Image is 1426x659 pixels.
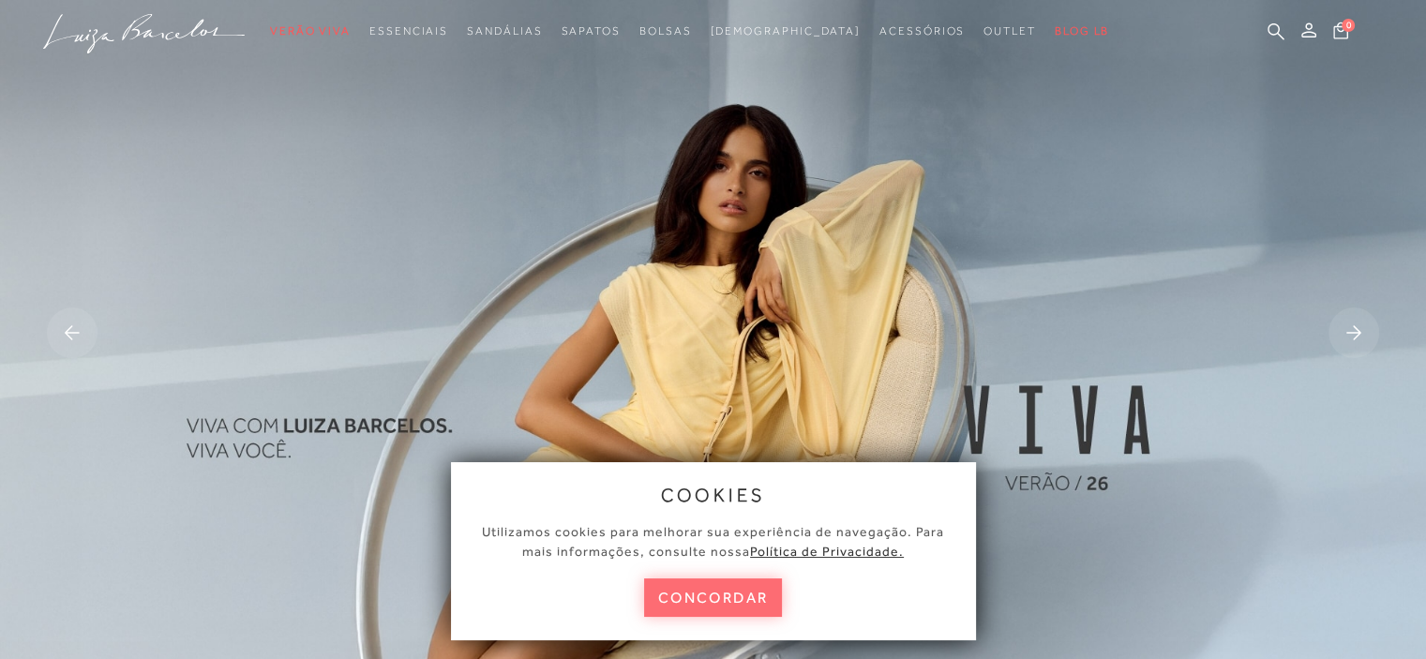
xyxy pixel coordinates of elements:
[879,24,965,37] span: Acessórios
[482,524,944,559] span: Utilizamos cookies para melhorar sua experiência de navegação. Para mais informações, consulte nossa
[750,544,904,559] a: Política de Privacidade.
[1328,21,1354,46] button: 0
[369,14,448,49] a: noSubCategoriesText
[467,14,542,49] a: noSubCategoriesText
[639,14,692,49] a: noSubCategoriesText
[710,24,861,37] span: [DEMOGRAPHIC_DATA]
[710,14,861,49] a: noSubCategoriesText
[1342,19,1355,32] span: 0
[561,14,620,49] a: noSubCategoriesText
[879,14,965,49] a: noSubCategoriesText
[661,485,766,505] span: cookies
[1055,14,1109,49] a: BLOG LB
[983,24,1036,37] span: Outlet
[369,24,448,37] span: Essenciais
[639,24,692,37] span: Bolsas
[270,14,351,49] a: noSubCategoriesText
[644,578,783,617] button: concordar
[270,24,351,37] span: Verão Viva
[467,24,542,37] span: Sandálias
[983,14,1036,49] a: noSubCategoriesText
[561,24,620,37] span: Sapatos
[1055,24,1109,37] span: BLOG LB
